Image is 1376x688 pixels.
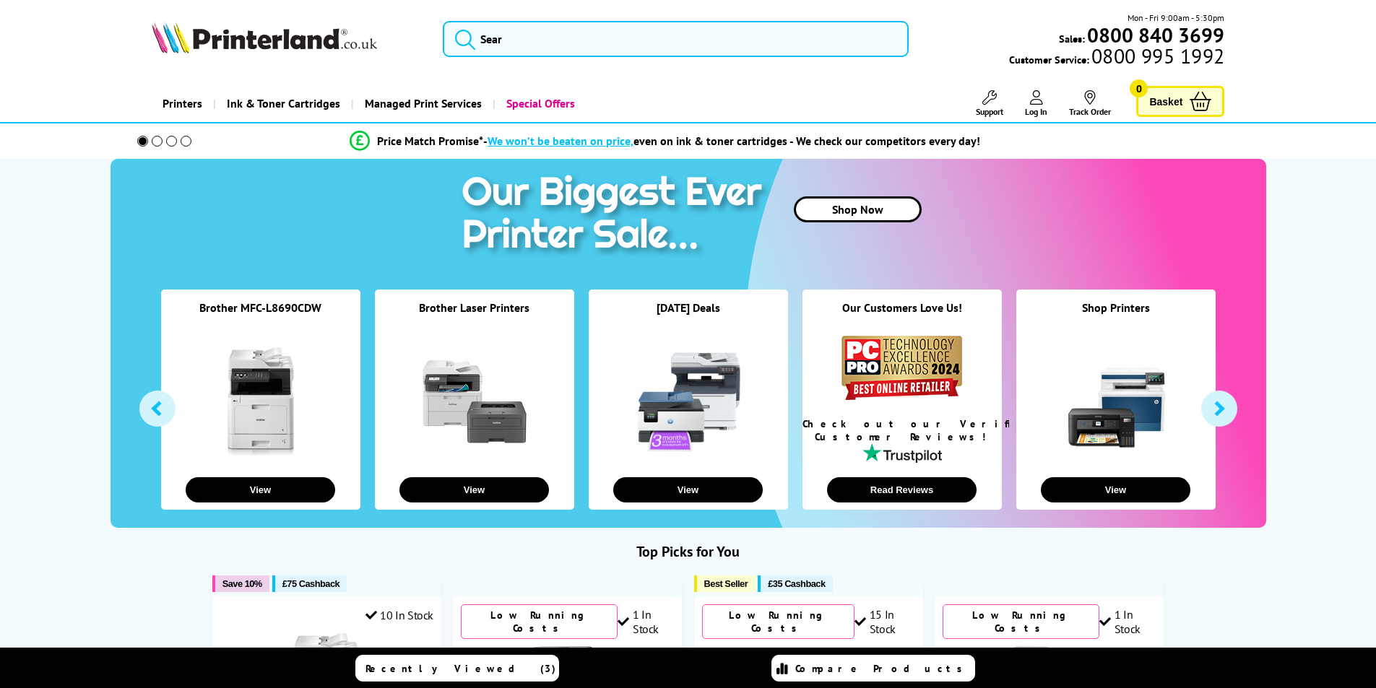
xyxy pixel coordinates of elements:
button: £75 Cashback [272,575,347,592]
div: Low Running Costs [461,604,618,639]
input: Sear [443,21,909,57]
span: Log In [1025,106,1047,117]
button: Read Reviews [827,477,977,502]
span: Recently Viewed (3) [365,662,556,675]
div: 15 In Stock [854,607,915,636]
span: Price Match Promise* [377,134,483,148]
div: 10 In Stock [365,608,433,622]
span: Basket [1149,92,1182,111]
span: £75 Cashback [282,578,339,589]
a: Brother MFC-L8690CDW [199,300,321,315]
a: Track Order [1069,90,1111,117]
div: 1 In Stock [618,607,674,636]
button: View [399,477,549,502]
button: View [613,477,763,502]
b: 0800 840 3699 [1087,22,1224,48]
span: Customer Service: [1009,49,1224,66]
span: Mon - Fri 9:00am - 5:30pm [1128,11,1224,25]
span: Support [976,106,1003,117]
div: Our Customers Love Us! [802,300,1002,333]
span: Save 10% [222,578,262,589]
div: Low Running Costs [702,604,855,639]
button: View [186,477,335,502]
div: - even on ink & toner cartridges - We check our competitors every day! [483,134,980,148]
span: Best Seller [704,578,748,589]
span: Ink & Toner Cartridges [227,85,340,122]
div: Low Running Costs [943,604,1099,639]
a: Compare Products [771,655,975,682]
a: Basket 0 [1136,86,1224,117]
a: Brother Laser Printers [419,300,529,315]
a: Managed Print Services [351,85,493,122]
a: Log In [1025,90,1047,117]
span: 0800 995 1992 [1089,49,1224,63]
img: Printerland Logo [152,22,377,53]
a: 0800 840 3699 [1085,28,1224,42]
span: Compare Products [795,662,970,675]
a: Support [976,90,1003,117]
img: printer sale [454,159,776,272]
button: Best Seller [694,575,756,592]
a: Printers [152,85,213,122]
div: Shop Printers [1016,300,1216,333]
a: Shop Now [794,196,922,222]
button: Save 10% [212,575,269,592]
a: Recently Viewed (3) [355,655,559,682]
div: 1 In Stock [1099,607,1156,636]
span: 0 [1130,79,1148,97]
span: We won’t be beaten on price, [488,134,633,148]
button: £35 Cashback [758,575,832,592]
a: Printerland Logo [152,22,425,56]
a: Ink & Toner Cartridges [213,85,351,122]
div: Check out our Verified Customer Reviews! [802,417,1002,443]
a: Special Offers [493,85,586,122]
div: [DATE] Deals [589,300,788,333]
button: View [1041,477,1190,502]
span: Sales: [1059,32,1085,45]
span: £35 Cashback [768,578,825,589]
li: modal_Promise [118,129,1213,154]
